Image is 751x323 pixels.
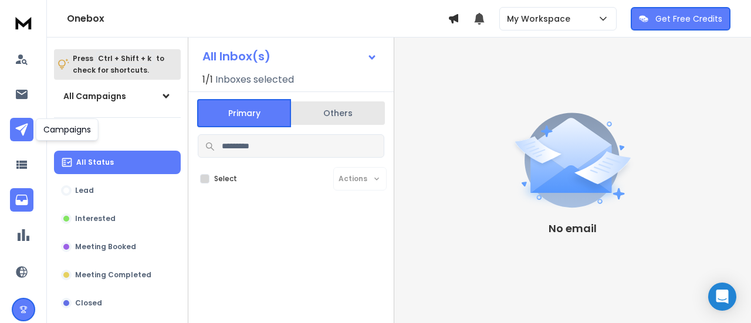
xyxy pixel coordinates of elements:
[54,263,181,287] button: Meeting Completed
[54,207,181,230] button: Interested
[54,84,181,108] button: All Campaigns
[202,50,270,62] h1: All Inbox(s)
[63,90,126,102] h1: All Campaigns
[54,179,181,202] button: Lead
[76,158,114,167] p: All Status
[75,270,151,280] p: Meeting Completed
[631,7,730,30] button: Get Free Credits
[215,73,294,87] h3: Inboxes selected
[96,52,153,65] span: Ctrl + Shift + k
[708,283,736,311] div: Open Intercom Messenger
[54,291,181,315] button: Closed
[507,13,575,25] p: My Workspace
[655,13,722,25] p: Get Free Credits
[75,214,116,223] p: Interested
[54,235,181,259] button: Meeting Booked
[73,53,164,76] p: Press to check for shortcuts.
[54,151,181,174] button: All Status
[549,220,597,237] p: No email
[291,100,385,126] button: Others
[193,45,387,68] button: All Inbox(s)
[54,127,181,144] h3: Filters
[75,298,102,308] p: Closed
[75,242,136,251] p: Meeting Booked
[202,73,213,87] span: 1 / 1
[12,12,35,33] img: logo
[75,186,94,195] p: Lead
[67,12,448,26] h1: Onebox
[214,174,237,183] label: Select
[197,99,291,127] button: Primary
[36,118,99,141] div: Campaigns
